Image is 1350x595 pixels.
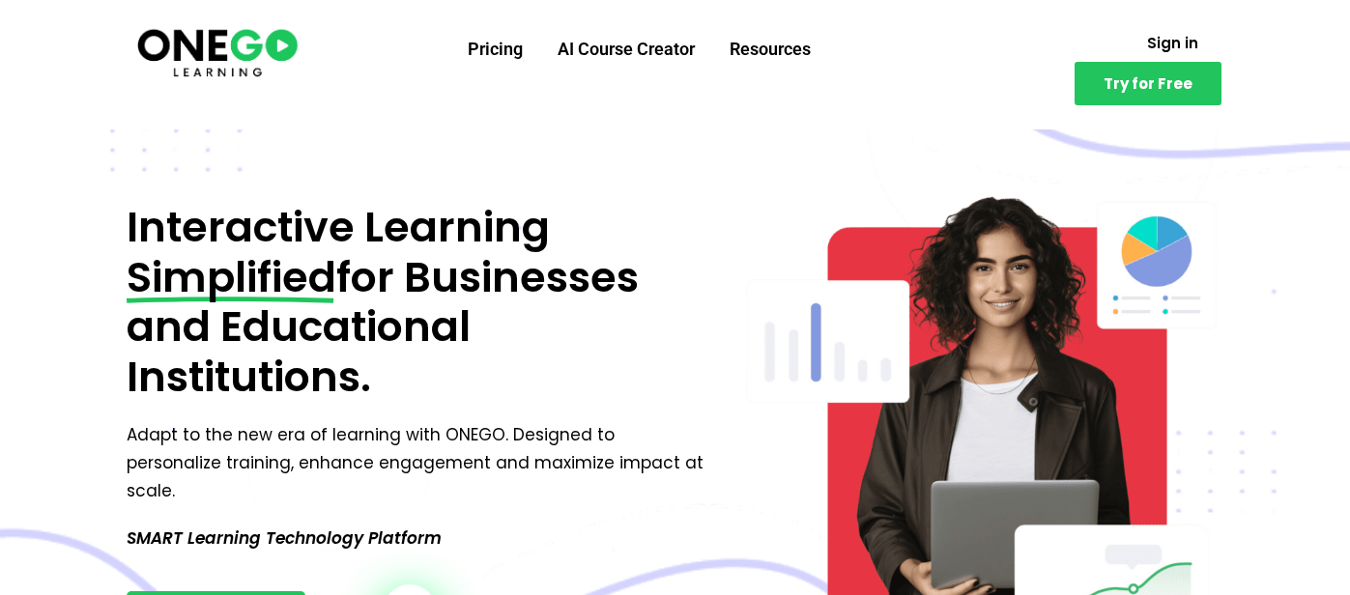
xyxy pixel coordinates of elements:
[712,24,828,74] a: Resources
[127,524,711,552] p: SMART Learning Technology Platform
[127,421,711,505] p: Adapt to the new era of learning with ONEGO. Designed to personalize training, enhance engagement...
[1104,76,1192,91] span: Try for Free
[127,253,336,303] span: Simplified
[540,24,712,74] a: AI Course Creator
[1147,36,1198,50] span: Sign in
[127,198,550,256] span: Interactive Learning
[450,24,540,74] a: Pricing
[1075,62,1221,105] a: Try for Free
[1124,24,1221,62] a: Sign in
[127,248,639,406] span: for Businesses and Educational Institutions.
